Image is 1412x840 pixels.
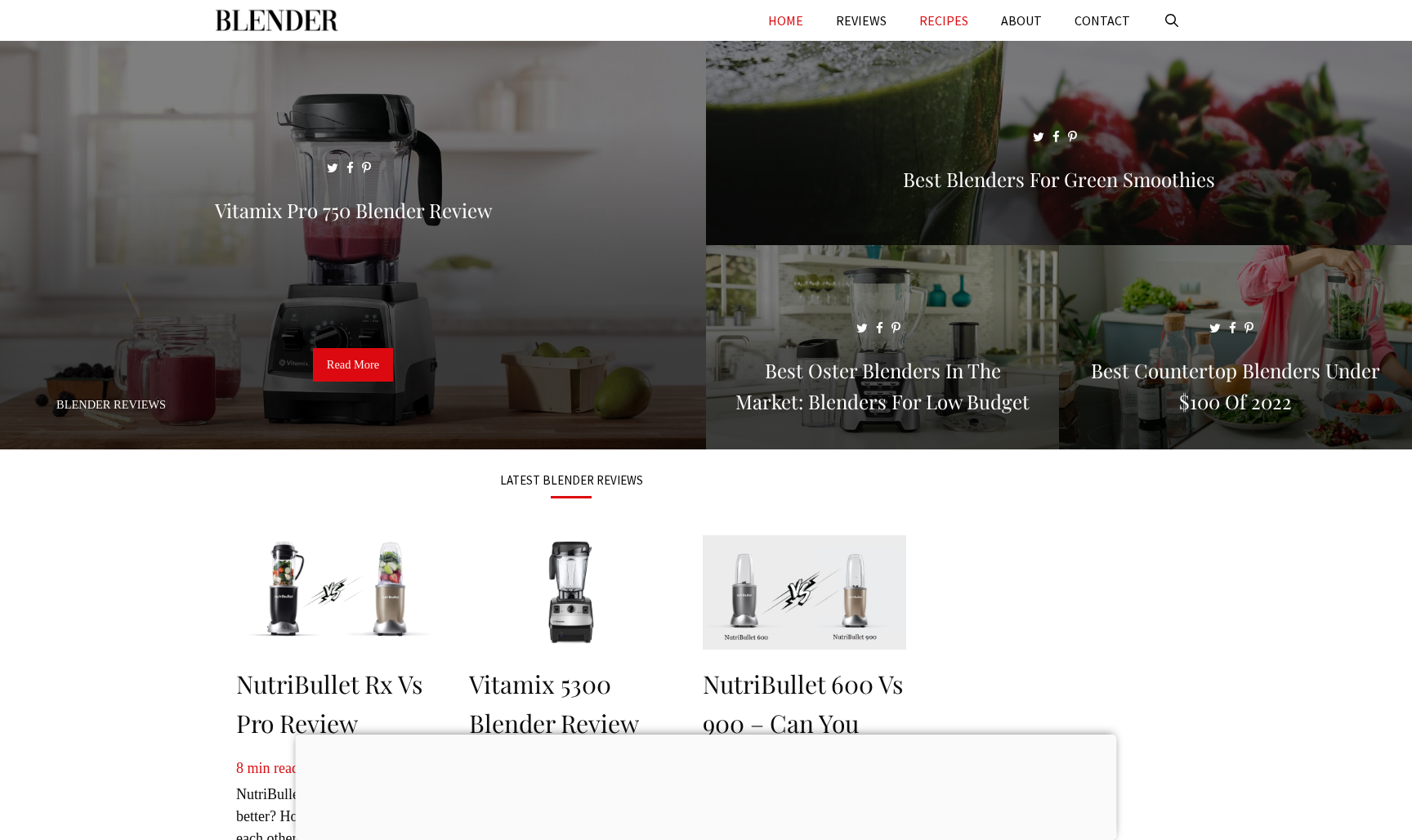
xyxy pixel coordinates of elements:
[296,735,1117,836] iframe: Advertisement
[313,348,393,382] a: Read More
[706,430,1059,446] a: Best Oster Blenders in the Market: Blenders for Low Budget
[1059,430,1412,446] a: Best Countertop Blenders Under $100 of 2022
[248,760,299,776] span: min read
[706,226,1412,242] a: Best Blenders for Green Smoothies
[236,668,422,739] a: NutriBullet Rx vs Pro Review
[56,398,166,411] a: Blender Reviews
[469,668,639,739] a: Vitamix 5300 Blender Review
[469,535,672,650] img: Vitamix 5300 Blender Review
[703,668,903,818] a: NutriBullet 600 vs 900 – Can You Spot the Difference?
[236,474,906,486] h3: LATEST BLENDER REVIEWS
[236,760,244,776] span: 8
[703,535,906,650] img: NutriBullet 600 vs 900 – Can You Spot the Difference?
[236,535,440,650] img: NutriBullet Rx vs Pro Review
